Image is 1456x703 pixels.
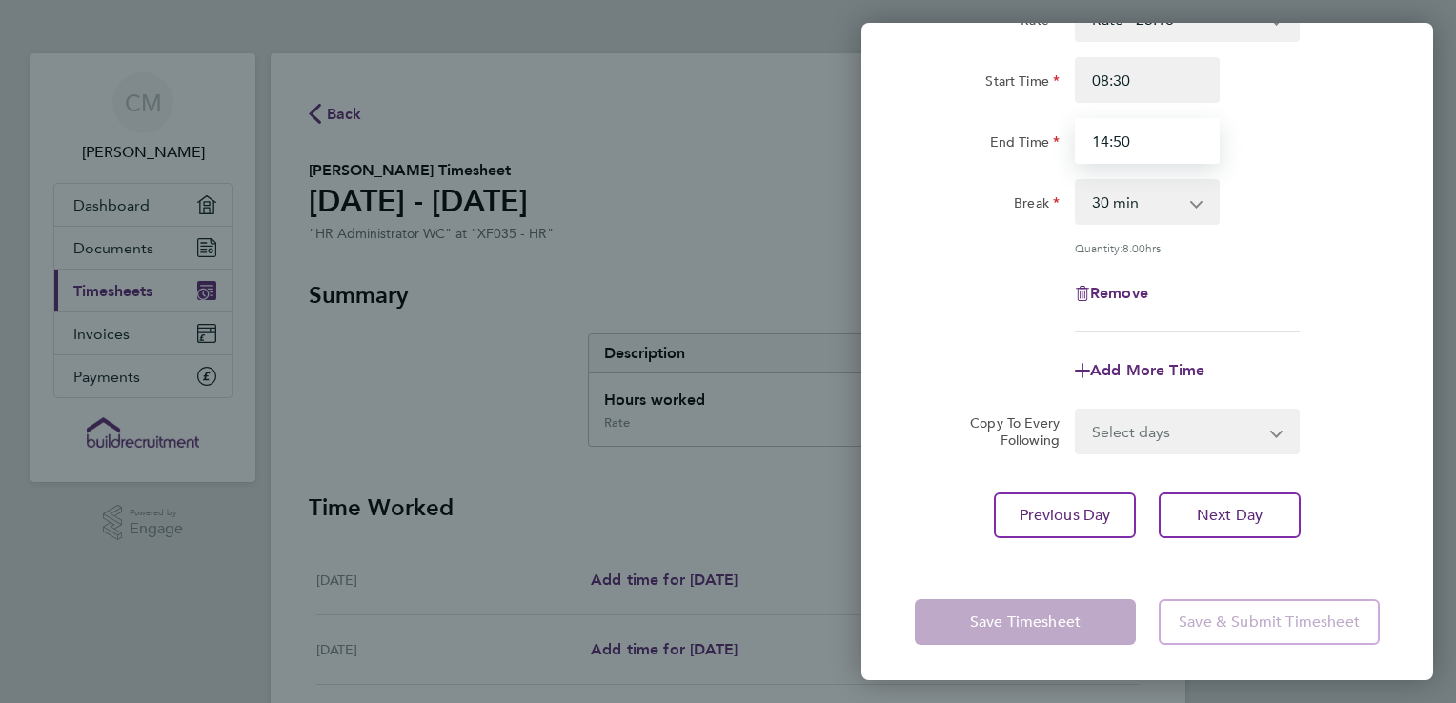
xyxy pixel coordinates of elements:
[1197,506,1263,525] span: Next Day
[1075,363,1204,378] button: Add More Time
[1090,284,1148,302] span: Remove
[1020,506,1111,525] span: Previous Day
[1075,118,1220,164] input: E.g. 18:00
[990,133,1060,156] label: End Time
[1090,361,1204,379] span: Add More Time
[1021,11,1060,34] label: Rate
[1075,286,1148,301] button: Remove
[1159,492,1301,538] button: Next Day
[994,492,1136,538] button: Previous Day
[955,414,1060,449] label: Copy To Every Following
[1014,194,1060,217] label: Break
[985,72,1060,95] label: Start Time
[1075,240,1300,255] div: Quantity: hrs
[1075,57,1220,103] input: E.g. 08:00
[1122,240,1145,255] span: 8.00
